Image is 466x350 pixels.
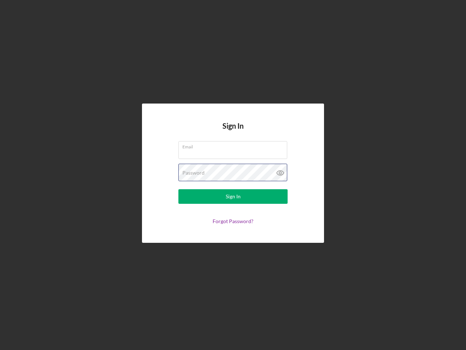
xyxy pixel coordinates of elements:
[182,170,205,176] label: Password
[222,122,244,141] h4: Sign In
[226,189,241,204] div: Sign In
[182,141,287,149] label: Email
[213,218,253,224] a: Forgot Password?
[178,189,288,204] button: Sign In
